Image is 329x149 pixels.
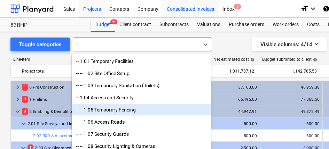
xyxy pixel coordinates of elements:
a: Costs [303,18,324,32]
div: Toggle categories [19,40,62,49]
div: -- -- 1.02 Site Office Setup [72,68,211,79]
div: -- 1.04 Access and Security [72,92,211,103]
a: Budget9+ [91,18,115,32]
span: keyboard_arrow_down [14,107,22,116]
div: 500.00 [200,133,257,138]
div: 1,142,705.53 [260,66,317,77]
i: format_size [300,5,309,13]
span: 5 [234,4,241,9]
span: help [249,58,254,62]
i: keyboard_arrow_down [309,5,317,13]
div: 2.01 Site Surveys and Investigations [28,118,194,129]
a: Work orders [268,18,303,32]
div: -- -- 1.07 Security Guards [72,129,211,140]
div: -- 1.01 Temporary Facilities [72,56,211,67]
a: Subcontracts [155,18,193,32]
a: Client contract [115,18,155,32]
div: -- -- 1.06 Access Roads [72,116,211,127]
div: 46,959.38 [263,85,320,90]
span: keyboard_arrow_right [14,83,22,91]
div: 500.00 [200,121,257,126]
div: 600.00 [263,121,320,126]
a: Purchase orders [225,18,268,32]
div: 600.00 [263,133,320,138]
a: Valuations [193,18,225,32]
div: 77,863.50 [263,97,320,102]
iframe: Chat Widget [294,116,329,149]
div: Project total [22,66,191,77]
div: 83BHP [10,22,83,29]
div: -- -- 1.05 Temporary Fencing [72,104,211,115]
div: 0 Pre Construction [22,82,194,93]
div: Budget submitted to client [262,57,317,62]
a: 2.02 R&D & Asbestos Survey [33,133,86,138]
span: keyboard_arrow_down [19,119,28,128]
span: 1 [22,84,28,90]
div: 49,875.49 [263,109,320,114]
div: -- -- 1.03 Temporary Sanitation (Toilets) [72,80,211,91]
div: Line-item [10,57,195,62]
div: 44,942.91 [200,109,257,114]
div: 1,011,737.12 [197,66,254,77]
div: Net estimated cost [213,57,254,62]
button: Toggle categories [10,38,70,51]
div: Visible columns : 4/14 [260,40,319,49]
div: 2 Enabling & Demolition [22,106,194,117]
div: 1 Prelims [22,94,194,105]
span: 9+ [110,19,117,24]
span: keyboard_arrow_right [14,95,22,104]
div: 66,495.00 [200,97,257,102]
div: Budget [91,18,115,32]
div: 37,160.00 [200,85,257,90]
button: Visible columns:4/14 [252,38,327,51]
span: 9 [22,108,28,115]
span: help [312,58,317,62]
span: 3 [22,96,28,102]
